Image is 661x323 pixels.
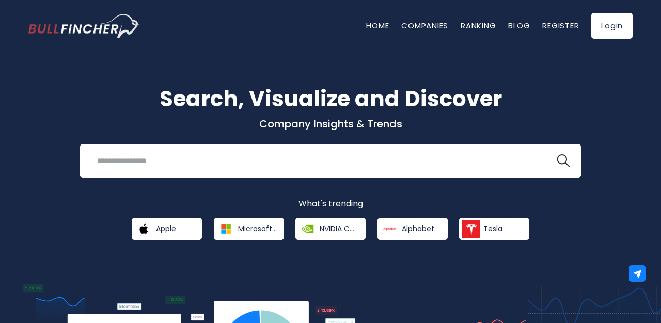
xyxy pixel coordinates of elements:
[28,14,139,38] a: Go to homepage
[542,20,579,31] a: Register
[320,224,358,233] span: NVIDIA Corporation
[366,20,389,31] a: Home
[156,224,176,233] span: Apple
[401,20,448,31] a: Companies
[459,218,529,240] a: Tesla
[483,224,502,233] span: Tesla
[238,224,277,233] span: Microsoft Corporation
[295,218,366,240] a: NVIDIA Corporation
[28,117,633,131] p: Company Insights & Trends
[28,199,633,209] p: What's trending
[377,218,448,240] a: Alphabet
[461,20,496,31] a: Ranking
[132,218,202,240] a: Apple
[591,13,633,39] a: Login
[402,224,434,233] span: Alphabet
[508,20,530,31] a: Blog
[557,154,570,168] img: search icon
[28,14,140,38] img: Bullfincher logo
[28,83,633,115] h1: Search, Visualize and Discover
[214,218,284,240] a: Microsoft Corporation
